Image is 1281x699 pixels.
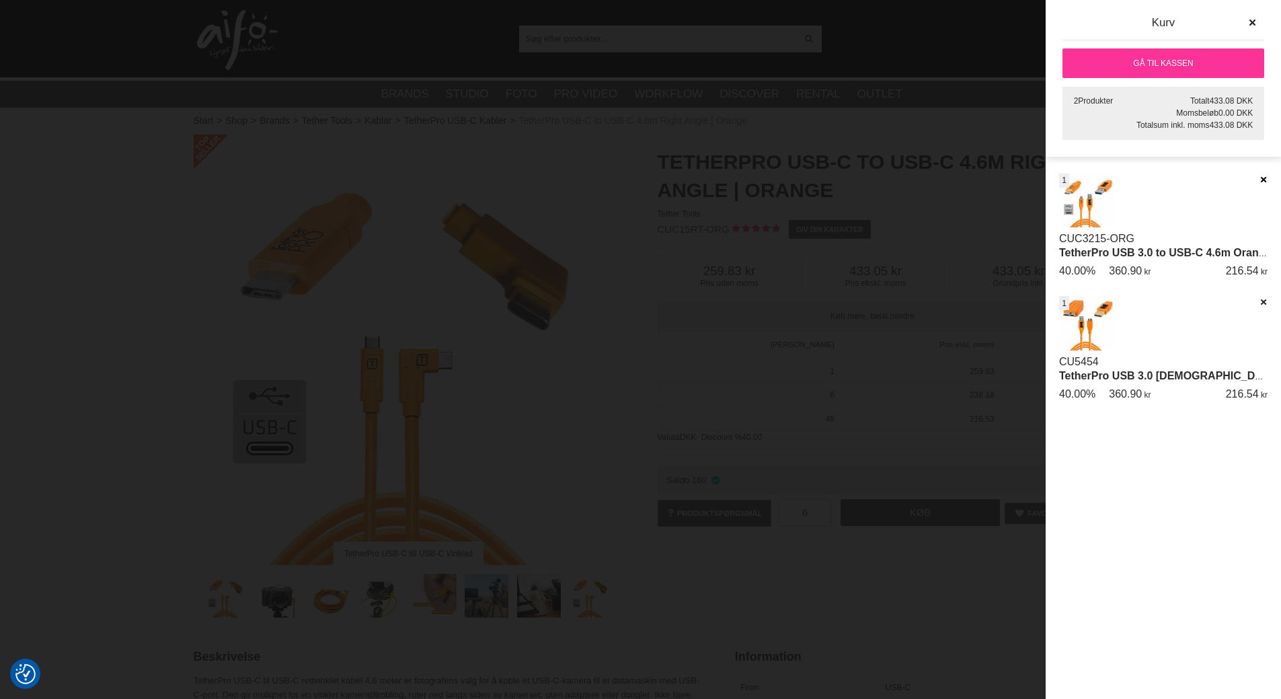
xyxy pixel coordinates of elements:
[1190,96,1210,106] span: Totalt
[1062,48,1264,78] a: Gå til kassen
[1109,265,1142,277] span: 360.90
[15,664,36,684] img: Revisit consent button
[1059,233,1134,244] a: CUC3215-ORG
[1226,265,1259,277] span: 216.54
[1074,96,1079,106] span: 2
[1210,96,1253,106] span: 433.08 DKK
[1059,265,1095,277] span: 40.00%
[1059,174,1114,228] img: TetherPro USB 3.0 to USB-C 4.6m Orange
[1226,388,1259,400] span: 216.54
[15,662,36,686] button: Samtykkepræferencer
[1059,296,1114,351] img: TetherPro USB 3.0 Male to Micro-B 4.6m
[1062,297,1066,309] span: 1
[1059,356,1099,367] a: CU5454
[1218,108,1253,118] span: 0.00 DKK
[1176,108,1218,118] span: Momsbeløb
[1078,96,1113,106] span: Produkter
[1152,16,1175,29] span: Kurv
[1210,120,1253,130] span: 433.08 DKK
[1062,174,1066,186] span: 1
[1109,388,1142,400] span: 360.90
[1136,120,1210,130] span: Totalsum inkl. moms
[1059,388,1095,400] span: 40.00%
[1059,247,1271,258] a: TetherPro USB 3.0 to USB-C 4.6m Orange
